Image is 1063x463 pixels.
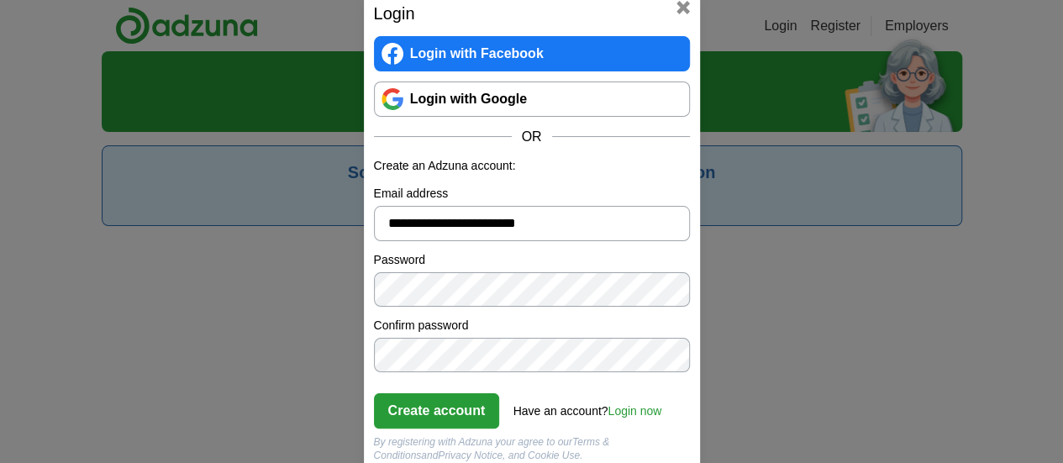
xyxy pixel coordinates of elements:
[513,392,662,420] div: Have an account?
[374,36,690,71] a: Login with Facebook
[374,393,500,429] button: Create account
[512,127,552,147] span: OR
[374,82,690,117] a: Login with Google
[374,436,610,461] a: Terms & Conditions
[374,1,690,26] h2: Login
[374,317,690,334] label: Confirm password
[374,435,690,462] div: By registering with Adzuna your agree to our and , and Cookie Use.
[374,251,690,269] label: Password
[608,404,661,418] a: Login now
[374,185,690,203] label: Email address
[374,157,690,175] p: Create an Adzuna account:
[438,450,503,461] a: Privacy Notice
